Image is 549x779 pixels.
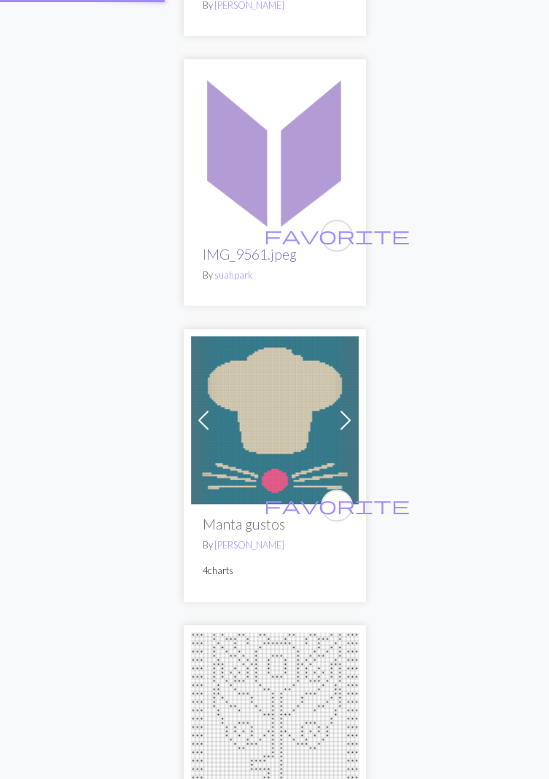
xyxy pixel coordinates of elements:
[191,708,359,721] a: horcrux
[203,516,347,532] h2: Manta gustos
[191,66,359,234] img: IMG_9561.jpeg
[321,489,353,522] button: favourite
[203,564,347,578] p: 4 charts
[264,494,410,516] span: favorite
[264,221,410,250] i: favourite
[203,246,297,263] a: IMG_9561.jpeg
[203,538,347,552] p: By
[214,269,252,281] a: suahpark
[191,411,359,425] a: Raton.jpg
[203,268,347,282] p: By
[214,539,284,551] a: [PERSON_NAME]
[191,142,359,155] a: IMG_9561.jpeg
[191,336,359,504] img: Raton.jpg
[264,491,410,520] i: favourite
[321,220,353,252] button: favourite
[264,224,410,247] span: favorite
